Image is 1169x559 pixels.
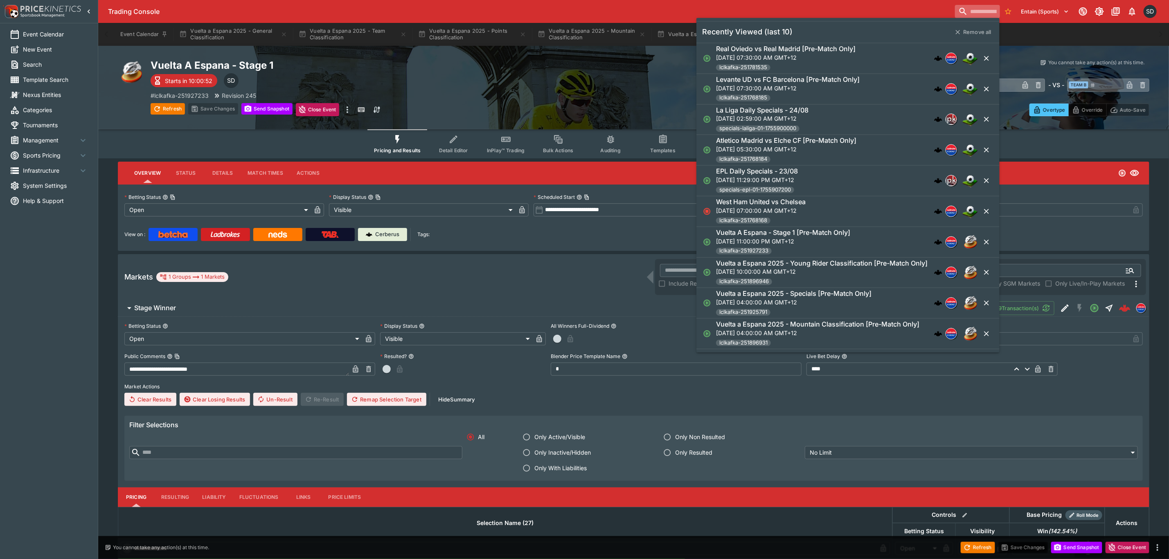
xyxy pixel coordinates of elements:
button: more [342,103,352,116]
div: Open [124,332,362,345]
div: 1 Groups 1 Markets [160,272,225,282]
span: Event Calendar [23,30,88,38]
img: Neds [268,231,287,238]
span: Win(142.54%) [1028,526,1086,536]
img: logo-cerberus.svg [934,146,942,154]
div: Show/hide Price Roll mode configuration. [1065,510,1102,520]
div: Start From [1029,104,1149,116]
span: Help & Support [23,196,88,205]
h5: Recently Viewed (last 10) [702,27,793,37]
span: Only Live/In-Play Markets [1055,279,1125,288]
img: lclkafka.png [946,237,957,247]
span: InPlay™ Trading [487,147,525,153]
img: soccer.png [962,173,978,189]
p: Display Status [329,194,366,201]
img: soccer.png [962,50,978,66]
span: Only Inactive/Hidden [534,448,591,457]
div: cerberus [934,207,942,215]
button: Vuelta a Espana 2025 - Specials [652,23,765,46]
span: Bulk Actions [543,147,573,153]
label: Tags: [417,228,430,241]
img: lclkafka.png [946,53,957,63]
p: Live Bet Delay [806,353,840,360]
button: Remove all [950,26,996,39]
h6: Atletico Madrid vs Elche CF [Pre-Match Only] [716,137,856,145]
h6: Vuelta a Espana 2025 - Specials [Pre-Match Only] [716,290,872,298]
svg: Open [703,238,711,246]
img: TabNZ [322,231,339,238]
span: Only With Liabilities [534,464,587,472]
button: Betting Status [162,323,168,329]
button: Edit Detail [1058,301,1072,316]
button: Resulted? [408,354,414,359]
p: Scheduled Start [534,194,575,201]
span: Visibility [961,526,1004,536]
img: lclkafka.png [946,206,957,216]
button: Documentation [1108,4,1123,19]
button: Scheduled StartCopy To Clipboard [577,194,582,200]
button: Refresh [961,542,995,553]
h5: Markets [124,272,153,282]
img: logo-cerberus.svg [934,85,942,93]
img: logo-cerberus.svg [934,268,942,277]
button: Overtype [1029,104,1069,116]
button: Actions [290,163,327,183]
button: Straight [1102,301,1117,316]
h6: Vuelta a Espana 2025 - Young Rider Classification [Pre-Match Only] [716,259,928,268]
button: Betting StatusCopy To Clipboard [162,194,168,200]
button: Copy To Clipboard [584,194,590,200]
button: Copy To Clipboard [170,194,176,200]
button: Close Event [1106,542,1149,553]
p: Blender Price Template Name [551,353,620,360]
p: [DATE] 07:00:00 AM GMT+12 [716,206,806,215]
span: Auditing [601,147,621,153]
div: lclkafka [946,298,957,309]
button: Stage Winner [118,300,990,316]
div: cerberus [934,177,942,185]
h6: Vuelta a Espana 2025 - Mountain Classification [Pre-Match Only] [716,320,919,329]
img: cycling.png [962,264,978,281]
button: Event Calendar [115,23,173,46]
button: Close Event [296,103,340,116]
span: Template Search [23,75,88,84]
button: Live Bet Delay [842,354,847,359]
div: lclkafka [1136,303,1146,313]
img: logo-cerberus.svg [934,330,942,338]
span: lclkafka-251927233 [716,247,772,255]
img: pricekinetics.png [946,176,957,186]
div: lclkafka [946,205,957,217]
img: Betcha [158,231,188,238]
button: Display Status [419,323,425,329]
div: cerberus [934,299,942,307]
button: more [1153,543,1162,552]
img: Sportsbook Management [20,14,65,17]
img: Cerberus [366,231,372,238]
span: Only Active/Visible [534,433,585,441]
div: cerberus [934,330,942,338]
button: Clear Losing Results [180,393,250,406]
svg: Open [703,85,711,93]
img: lclkafka.png [946,83,957,94]
button: Bulk edit [960,510,970,521]
div: Trading Console [108,7,952,16]
button: Notifications [1125,4,1140,19]
p: Revision 245 [222,91,256,100]
span: Roll Mode [1074,512,1102,519]
img: soccer.png [962,111,978,128]
button: Copy To Clipboard [375,194,381,200]
button: Vuelta a Espana 2025 - Points Classification [413,23,531,46]
span: Only Non Resulted [675,433,725,441]
div: No Limit [805,446,1138,459]
p: Display Status [380,322,417,329]
img: logo-cerberus--red.svg [1119,302,1131,314]
button: No Bookmarks [1002,5,1015,18]
th: Controls [892,507,1009,523]
svg: Visible [1130,168,1140,178]
th: Actions [1105,507,1149,539]
span: Categories [23,106,88,114]
img: logo-cerberus.svg [934,207,942,215]
button: Un-Result [253,393,297,406]
button: Status [167,163,204,183]
div: cerberus [934,238,942,246]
